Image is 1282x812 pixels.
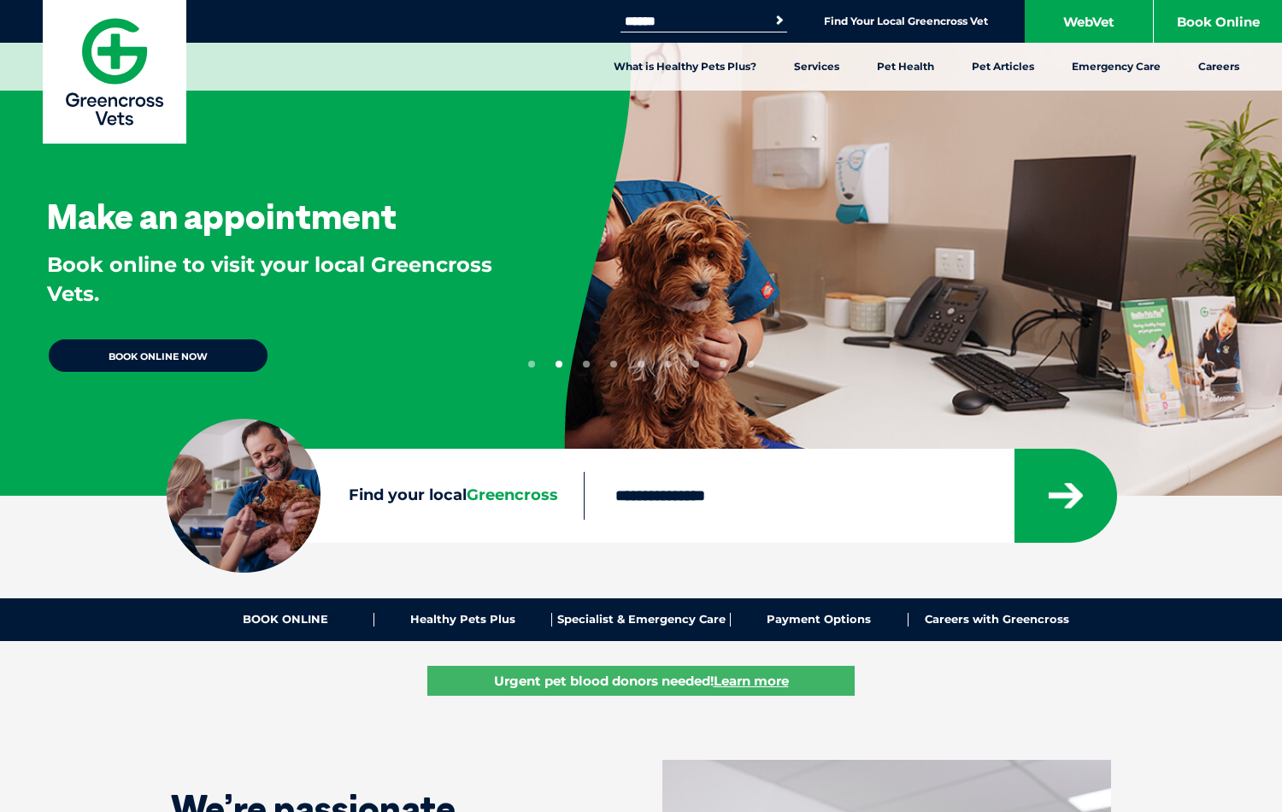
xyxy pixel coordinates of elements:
[858,43,953,91] a: Pet Health
[714,673,789,689] u: Learn more
[610,361,617,368] button: 4 of 9
[731,613,909,627] a: Payment Options
[638,361,644,368] button: 5 of 9
[747,361,754,368] button: 9 of 9
[427,666,855,696] a: Urgent pet blood donors needed!Learn more
[1053,43,1179,91] a: Emergency Care
[909,613,1085,627] a: Careers with Greencross
[771,12,788,29] button: Search
[167,483,584,509] label: Find your local
[720,361,726,368] button: 8 of 9
[824,15,988,28] a: Find Your Local Greencross Vet
[665,361,672,368] button: 6 of 9
[953,43,1053,91] a: Pet Articles
[374,613,552,627] a: Healthy Pets Plus
[595,43,775,91] a: What is Healthy Pets Plus?
[552,613,730,627] a: Specialist & Emergency Care
[692,361,699,368] button: 7 of 9
[47,338,269,374] a: BOOK ONLINE NOW
[1179,43,1258,91] a: Careers
[197,613,374,627] a: BOOK ONLINE
[47,199,397,233] h3: Make an appointment
[556,361,562,368] button: 2 of 9
[775,43,858,91] a: Services
[47,250,509,308] p: Book online to visit your local Greencross Vets.
[583,361,590,368] button: 3 of 9
[467,485,558,504] span: Greencross
[528,361,535,368] button: 1 of 9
